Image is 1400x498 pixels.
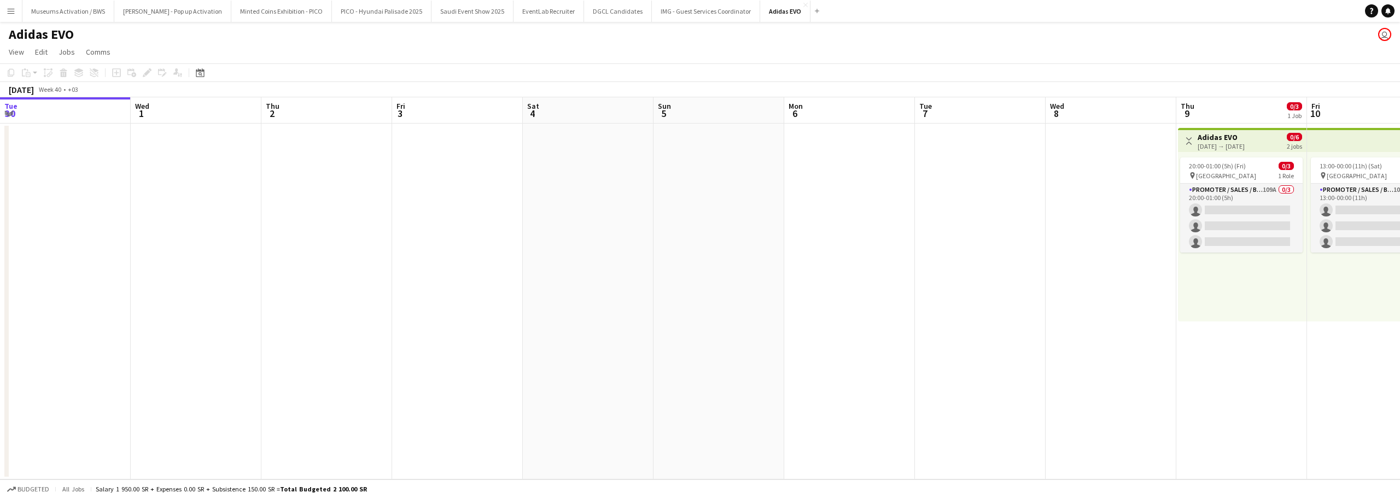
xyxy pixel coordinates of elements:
span: Thu [266,101,279,111]
span: 30 [3,107,17,120]
span: 6 [787,107,803,120]
span: 5 [656,107,671,120]
span: Comms [86,47,110,57]
a: View [4,45,28,59]
span: Thu [1181,101,1194,111]
span: [GEOGRAPHIC_DATA] [1196,172,1256,180]
a: Jobs [54,45,79,59]
span: 1 Role [1278,172,1294,180]
button: PICO - Hyundai Palisade 2025 [332,1,431,22]
button: IMG - Guest Services Coordinator [652,1,760,22]
button: Minted Coins Exhibition - PICO [231,1,332,22]
span: 7 [918,107,932,120]
div: [DATE] [9,84,34,95]
span: 10 [1310,107,1320,120]
span: Sat [527,101,539,111]
span: Week 40 [36,85,63,93]
a: Comms [81,45,115,59]
app-job-card: 20:00-01:00 (5h) (Fri)0/3 [GEOGRAPHIC_DATA]1 RolePromoter / Sales / Brand Ambassador109A0/320:00-... [1180,157,1303,253]
a: Edit [31,45,52,59]
span: Wed [135,101,149,111]
span: 20:00-01:00 (5h) (Fri) [1189,162,1246,170]
span: 0/3 [1287,102,1302,110]
button: DGCL Candidates [584,1,652,22]
span: Fri [1311,101,1320,111]
h1: Adidas EVO [9,26,74,43]
span: Budgeted [17,485,49,493]
button: Adidas EVO [760,1,810,22]
app-card-role: Promoter / Sales / Brand Ambassador109A0/320:00-01:00 (5h) [1180,184,1303,253]
span: 0/3 [1279,162,1294,170]
app-user-avatar: Salman AlQurni [1378,28,1391,41]
div: Salary 1 950.00 SR + Expenses 0.00 SR + Subsistence 150.00 SR = [96,485,367,493]
span: Tue [4,101,17,111]
span: Tue [919,101,932,111]
span: Edit [35,47,48,57]
div: +03 [68,85,78,93]
span: Sun [658,101,671,111]
button: Budgeted [5,483,51,495]
button: Museums Activation / BWS [22,1,114,22]
span: All jobs [60,485,86,493]
span: 2 [264,107,279,120]
span: 1 [133,107,149,120]
span: View [9,47,24,57]
span: 3 [395,107,405,120]
span: 13:00-00:00 (11h) (Sat) [1320,162,1382,170]
span: 8 [1048,107,1064,120]
h3: Adidas EVO [1198,132,1245,142]
span: [GEOGRAPHIC_DATA] [1327,172,1387,180]
span: 4 [526,107,539,120]
div: 2 jobs [1287,141,1302,150]
span: 0/6 [1287,133,1302,141]
span: Mon [789,101,803,111]
span: Jobs [59,47,75,57]
button: Saudi Event Show 2025 [431,1,514,22]
span: Wed [1050,101,1064,111]
div: 1 Job [1287,112,1302,120]
span: 9 [1179,107,1194,120]
div: [DATE] → [DATE] [1198,142,1245,150]
button: [PERSON_NAME] - Pop up Activation [114,1,231,22]
button: EventLab Recruiter [514,1,584,22]
span: Fri [396,101,405,111]
span: Total Budgeted 2 100.00 SR [280,485,367,493]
